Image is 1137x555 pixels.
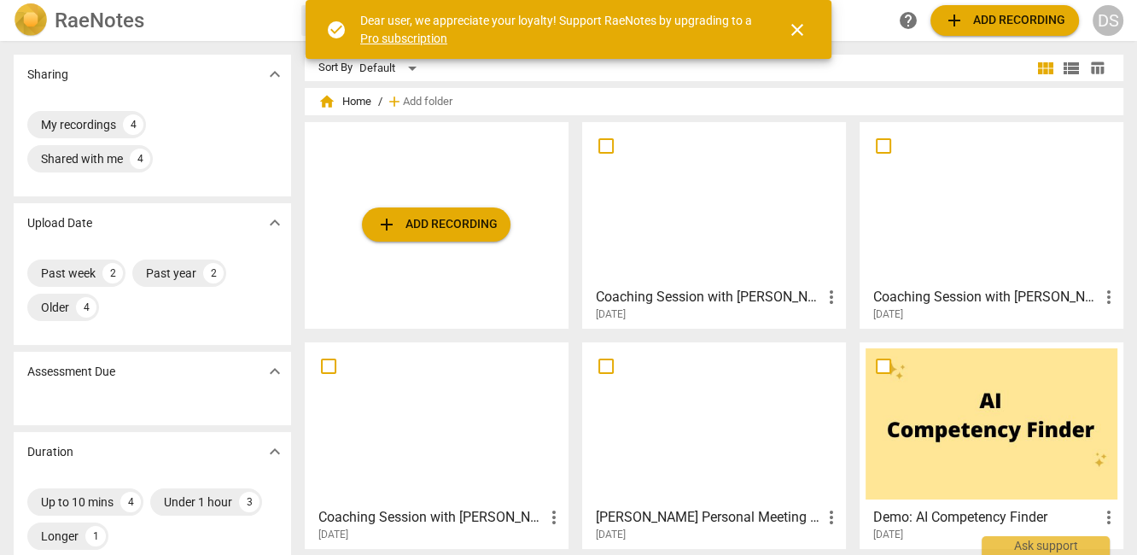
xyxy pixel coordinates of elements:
[41,528,79,545] div: Longer
[27,443,73,461] p: Duration
[386,93,403,110] span: add
[821,287,842,307] span: more_vert
[1084,55,1110,81] button: Table view
[262,359,288,384] button: Show more
[873,307,903,322] span: [DATE]
[203,263,224,283] div: 2
[102,263,123,283] div: 2
[376,214,396,235] span: add
[787,20,808,40] span: close
[27,363,115,381] p: Assessment Due
[262,61,288,87] button: Show more
[1089,60,1105,76] span: table_chart
[866,348,1117,541] a: Demo: AI Competency Finder[DATE]
[41,494,114,511] div: Up to 10 mins
[41,150,123,167] div: Shared with me
[318,61,353,74] div: Sort By
[359,55,423,82] div: Default
[360,12,756,47] div: Dear user, we appreciate your loyalty! Support RaeNotes by upgrading to a
[262,210,288,236] button: Show more
[596,307,626,322] span: [DATE]
[41,299,69,316] div: Older
[596,507,821,528] h3: Deborah Schellhase's Personal Meeting Room
[873,507,1099,528] h3: Demo: AI Competency Finder
[130,149,150,169] div: 4
[1035,58,1056,79] span: view_module
[930,5,1079,36] button: Upload
[873,287,1099,307] h3: Coaching Session with Heather S
[27,66,68,84] p: Sharing
[164,494,232,511] div: Under 1 hour
[596,287,821,307] h3: Coaching Session with Lindsay L
[1093,5,1123,36] button: DS
[777,9,818,50] button: Close
[378,96,382,108] span: /
[265,213,285,233] span: expand_more
[120,492,141,512] div: 4
[588,348,840,541] a: [PERSON_NAME] Personal Meeting Room[DATE]
[866,128,1117,321] a: Coaching Session with [PERSON_NAME][DATE]
[262,439,288,464] button: Show more
[588,128,840,321] a: Coaching Session with [PERSON_NAME][DATE]
[1058,55,1084,81] button: List view
[76,297,96,318] div: 4
[360,32,447,45] a: Pro subscription
[944,10,965,31] span: add
[326,20,347,40] span: check_circle
[898,10,918,31] span: help
[85,526,106,546] div: 1
[41,265,96,282] div: Past week
[265,441,285,462] span: expand_more
[123,114,143,135] div: 4
[14,3,288,38] a: LogoRaeNotes
[893,5,924,36] a: Help
[1099,287,1119,307] span: more_vert
[873,528,903,542] span: [DATE]
[544,507,564,528] span: more_vert
[239,492,259,512] div: 3
[318,93,371,110] span: Home
[318,528,348,542] span: [DATE]
[14,3,48,38] img: Logo
[318,93,335,110] span: home
[944,10,1065,31] span: Add recording
[265,361,285,382] span: expand_more
[1061,58,1082,79] span: view_list
[982,536,1110,555] div: Ask support
[821,507,842,528] span: more_vert
[403,96,452,108] span: Add folder
[1099,507,1119,528] span: more_vert
[55,9,144,32] h2: RaeNotes
[376,214,497,235] span: Add recording
[27,214,92,232] p: Upload Date
[318,507,544,528] h3: Coaching Session with Misha L
[265,64,285,85] span: expand_more
[1033,55,1058,81] button: Tile view
[41,116,116,133] div: My recordings
[146,265,196,282] div: Past year
[362,207,510,242] button: Upload
[596,528,626,542] span: [DATE]
[311,348,563,541] a: Coaching Session with [PERSON_NAME][DATE]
